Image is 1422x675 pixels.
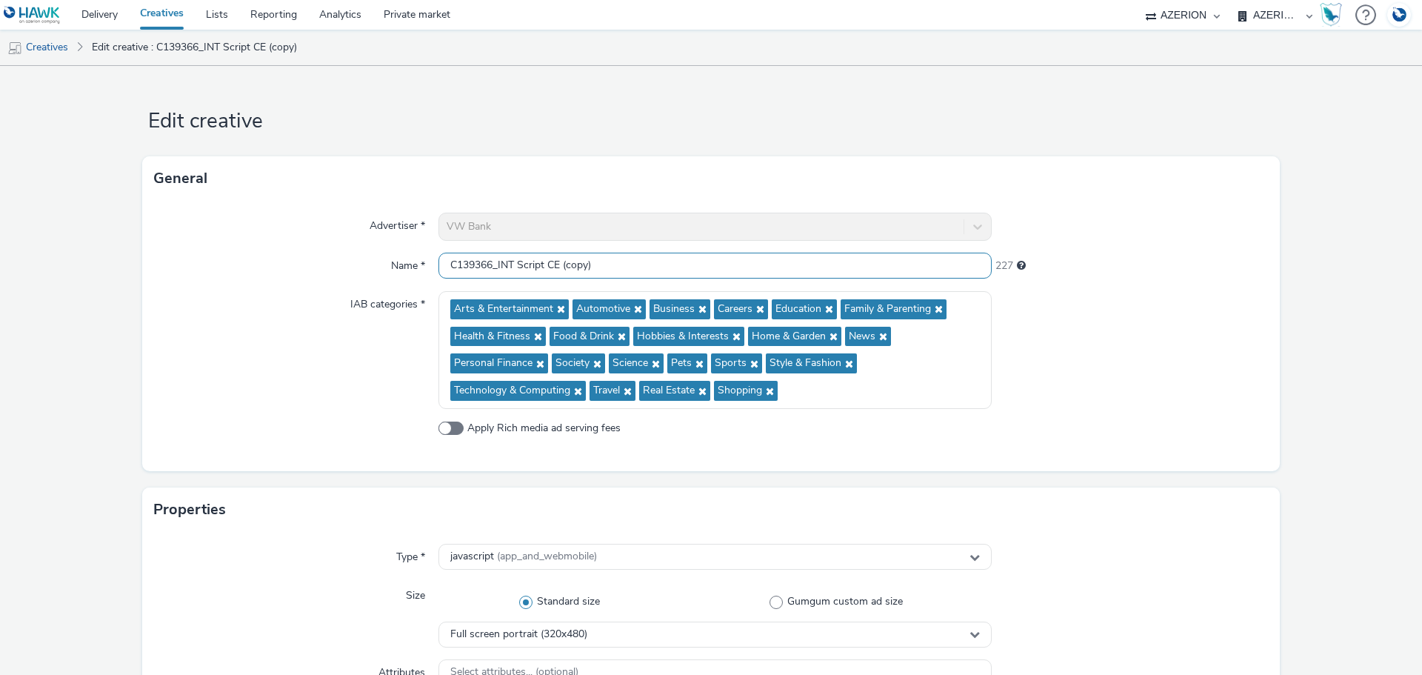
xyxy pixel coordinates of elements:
[454,303,553,316] span: Arts & Entertainment
[84,30,304,65] a: Edit creative : C139366_INT Script CE (copy)
[454,330,530,343] span: Health & Fitness
[775,303,821,316] span: Education
[718,385,762,397] span: Shopping
[4,6,61,24] img: undefined Logo
[142,107,1280,136] h1: Edit creative
[344,291,431,312] label: IAB categories *
[787,594,903,609] span: Gumgum custom ad size
[718,303,752,316] span: Careers
[385,253,431,273] label: Name *
[612,357,648,370] span: Science
[153,499,226,521] h3: Properties
[364,213,431,233] label: Advertiser *
[752,330,826,343] span: Home & Garden
[1320,3,1348,27] a: Hawk Academy
[715,357,747,370] span: Sports
[1017,259,1026,273] div: Maximum 255 characters
[7,41,22,56] img: mobile
[454,357,533,370] span: Personal Finance
[454,385,570,397] span: Technology & Computing
[671,357,692,370] span: Pets
[390,544,431,565] label: Type *
[1388,3,1410,27] img: Account DE
[995,259,1013,273] span: 227
[467,421,621,436] span: Apply Rich media ad serving fees
[497,549,597,563] span: (app_and_webmobile)
[450,551,597,563] span: javascript
[844,303,931,316] span: Family & Parenting
[770,357,841,370] span: Style & Fashion
[849,330,875,343] span: News
[1320,3,1342,27] img: Hawk Academy
[450,628,587,641] span: Full screen portrait (320x480)
[555,357,590,370] span: Society
[653,303,695,316] span: Business
[400,582,431,603] label: Size
[537,594,600,609] span: Standard size
[576,303,630,316] span: Automotive
[438,253,992,279] input: Name
[593,385,620,397] span: Travel
[153,167,207,190] h3: General
[553,330,614,343] span: Food & Drink
[637,330,729,343] span: Hobbies & Interests
[643,385,695,397] span: Real Estate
